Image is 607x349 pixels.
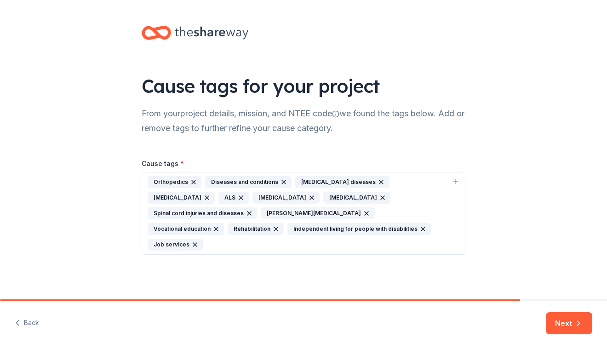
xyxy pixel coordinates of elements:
div: Rehabilitation [228,223,284,235]
div: Cause tags for your project [142,73,465,99]
div: Vocational education [148,223,224,235]
button: Next [546,312,592,334]
div: Diseases and conditions [205,176,292,188]
div: ALS [218,192,249,204]
label: Cause tags [142,159,184,168]
div: Orthopedics [148,176,201,188]
div: [PERSON_NAME][MEDICAL_DATA] [261,207,374,219]
div: [MEDICAL_DATA] [148,192,215,204]
div: Job services [148,239,203,251]
div: From your project details, mission, and NTEE code we found the tags below. Add or remove tags to ... [142,106,465,136]
div: [MEDICAL_DATA] [252,192,320,204]
div: Independent living for people with disabilities [287,223,431,235]
div: Spinal cord injuries and diseases [148,207,257,219]
div: [MEDICAL_DATA] [323,192,390,204]
div: [MEDICAL_DATA] diseases [295,176,389,188]
button: OrthopedicsDiseases and conditions[MEDICAL_DATA] diseases[MEDICAL_DATA]ALS[MEDICAL_DATA][MEDICAL_... [142,172,465,255]
button: Back [15,314,39,333]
